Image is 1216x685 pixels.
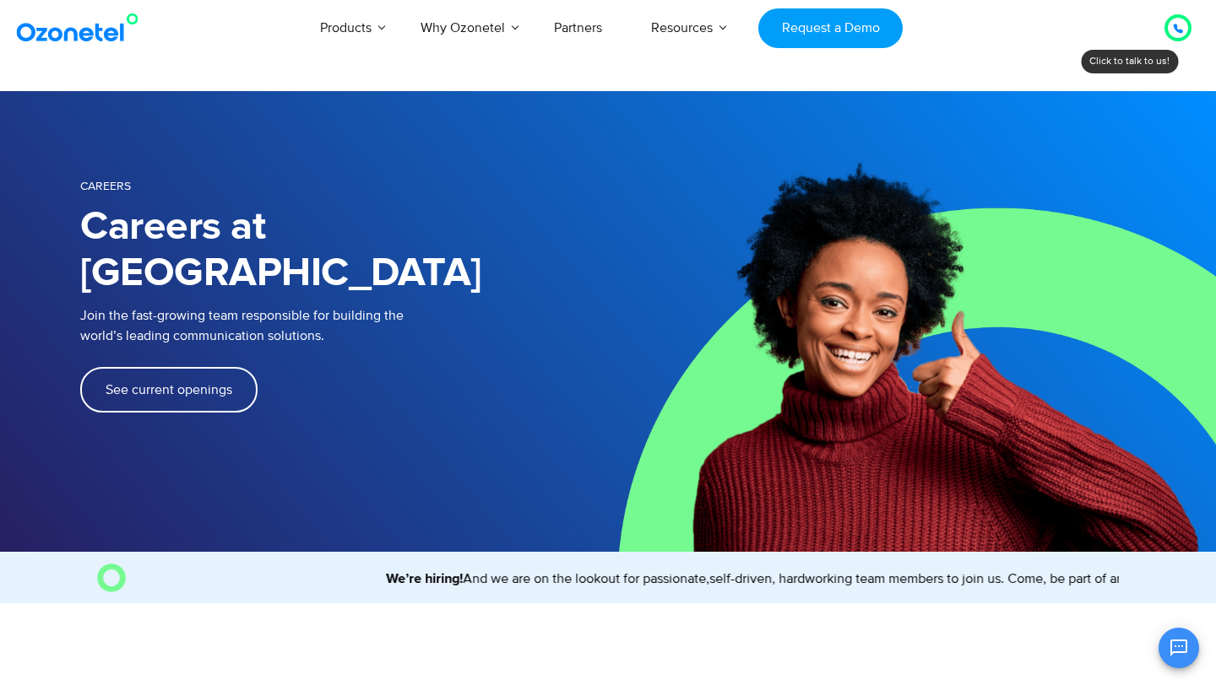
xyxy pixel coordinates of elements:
span: See current openings [106,383,232,396]
img: O Image [97,564,126,592]
button: Open chat [1159,628,1199,668]
a: Request a Demo [758,8,903,48]
p: Join the fast-growing team responsible for building the world’s leading communication solutions. [80,305,583,346]
span: Careers [80,179,131,193]
a: See current openings [80,367,258,413]
h1: Careers at [GEOGRAPHIC_DATA] [80,204,608,297]
marquee: And we are on the lookout for passionate,self-driven, hardworking team members to join us. Come, ... [133,569,1120,589]
strong: We’re hiring! [310,572,387,585]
